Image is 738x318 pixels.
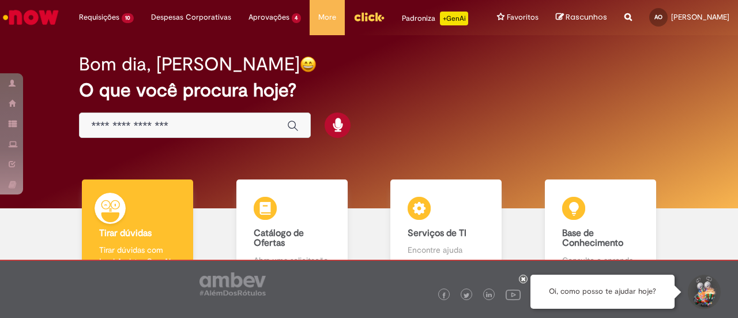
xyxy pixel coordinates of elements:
span: 4 [292,13,302,23]
img: ServiceNow [1,6,61,29]
span: Requisições [79,12,119,23]
p: Tirar dúvidas com Lupi Assist e Gen Ai [99,244,176,267]
span: Rascunhos [566,12,607,23]
p: Consulte e aprenda [562,255,639,266]
img: click_logo_yellow_360x200.png [353,8,385,25]
a: Tirar dúvidas Tirar dúvidas com Lupi Assist e Gen Ai [61,179,215,279]
b: Catálogo de Ofertas [254,227,304,249]
div: Oi, como posso te ajudar hoje? [530,275,675,309]
img: logo_footer_ambev_rotulo_gray.png [199,272,266,295]
a: Rascunhos [556,12,607,23]
a: Catálogo de Ofertas Abra uma solicitação [215,179,370,279]
span: AO [654,13,662,21]
img: logo_footer_twitter.png [464,293,469,298]
span: Favoritos [507,12,539,23]
div: Padroniza [402,12,468,25]
a: Serviços de TI Encontre ajuda [369,179,524,279]
span: [PERSON_NAME] [671,12,729,22]
p: Abra uma solicitação [254,255,330,266]
span: 10 [122,13,134,23]
button: Iniciar Conversa de Suporte [686,275,721,309]
a: Base de Conhecimento Consulte e aprenda [524,179,678,279]
img: logo_footer_facebook.png [441,293,447,298]
img: happy-face.png [300,56,317,73]
b: Base de Conhecimento [562,227,623,249]
b: Tirar dúvidas [99,227,152,239]
b: Serviços de TI [408,227,466,239]
p: Encontre ajuda [408,244,484,256]
h2: Bom dia, [PERSON_NAME] [79,54,300,74]
h2: O que você procura hoje? [79,80,658,100]
img: logo_footer_linkedin.png [486,292,492,299]
span: More [318,12,336,23]
span: Aprovações [248,12,289,23]
img: logo_footer_youtube.png [506,287,521,302]
p: +GenAi [440,12,468,25]
span: Despesas Corporativas [151,12,231,23]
